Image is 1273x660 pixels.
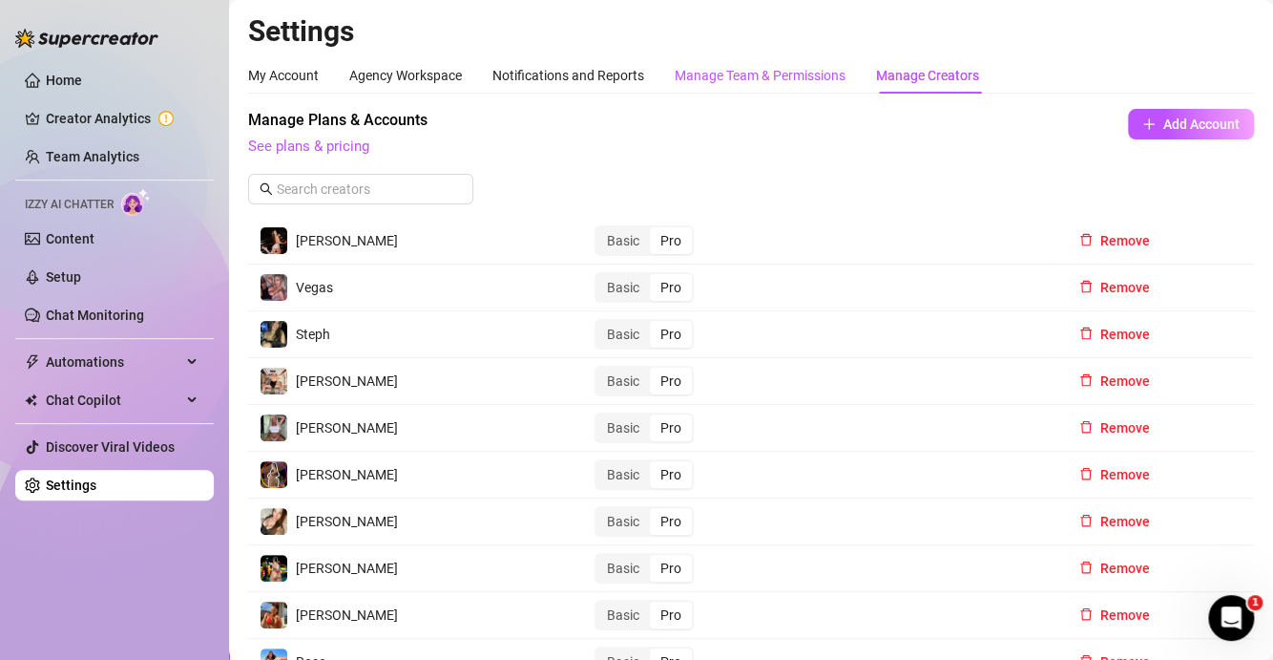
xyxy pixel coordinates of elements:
[1128,109,1254,139] button: Add Account
[1079,467,1093,480] span: delete
[46,385,181,415] span: Chat Copilot
[1064,553,1165,584] button: Remove
[25,196,114,214] span: Izzy AI Chatter
[261,274,287,301] img: Vegas
[595,319,694,350] div: segmented control
[650,555,692,582] div: Pro
[15,29,158,48] img: logo-BBDzfeDw.svg
[1079,420,1093,434] span: delete
[349,65,462,86] div: Agency Workspace
[46,308,144,323] a: Chat Monitoring
[261,415,287,441] img: Sara
[595,506,694,537] div: segmented control
[675,65,845,86] div: Manage Team & Permissions
[492,65,644,86] div: Notifications and Reports
[46,478,96,493] a: Settings
[596,508,650,535] div: Basic
[876,65,979,86] div: Manage Creators
[261,321,287,348] img: Steph
[596,227,650,254] div: Basic
[1064,600,1165,630] button: Remove
[1100,280,1150,295] span: Remove
[248,13,1254,50] h2: Settings
[595,272,694,303] div: segmented control
[296,233,398,248] span: [PERSON_NAME]
[1079,514,1093,527] span: delete
[248,65,319,86] div: My Account
[595,553,694,584] div: segmented control
[261,368,287,394] img: Dana
[25,394,37,407] img: Chat Copilot
[595,366,694,396] div: segmented control
[1064,366,1165,396] button: Remove
[596,368,650,394] div: Basic
[296,420,398,436] span: [PERSON_NAME]
[1100,420,1150,436] span: Remove
[1064,225,1165,256] button: Remove
[595,225,694,256] div: segmented control
[296,373,398,389] span: [PERSON_NAME]
[1208,595,1254,641] iframe: Intercom live chat
[248,138,369,155] a: See plans & pricing
[1100,327,1150,342] span: Remove
[261,461,287,488] img: Jill
[596,461,650,488] div: Basic
[1079,280,1093,293] span: delete
[1064,506,1165,537] button: Remove
[1079,607,1093,621] span: delete
[650,508,692,535] div: Pro
[1079,327,1093,340] span: delete
[1163,117,1240,132] span: Add Account
[261,555,287,582] img: Jill
[596,321,650,348] div: Basic
[261,508,287,535] img: Anna
[650,368,692,394] div: Pro
[296,467,398,482] span: [PERSON_NAME]
[296,327,330,342] span: Steph
[296,280,333,295] span: Vegas
[121,188,151,216] img: AI Chatter
[1100,233,1150,248] span: Remove
[1064,413,1165,443] button: Remove
[596,274,650,301] div: Basic
[277,179,447,200] input: Search creators
[596,555,650,582] div: Basic
[25,354,40,370] span: thunderbolt
[650,415,692,441] div: Pro
[650,602,692,628] div: Pro
[1064,319,1165,350] button: Remove
[650,461,692,488] div: Pro
[46,439,175,455] a: Discover Viral Videos
[46,231,94,246] a: Content
[296,561,398,576] span: [PERSON_NAME]
[1079,373,1093,387] span: delete
[1100,373,1150,389] span: Remove
[46,347,181,377] span: Automations
[595,459,694,490] div: segmented control
[46,269,81,285] a: Setup
[261,227,287,254] img: Leah
[296,607,398,623] span: [PERSON_NAME]
[1079,233,1093,246] span: delete
[261,602,287,628] img: Kaitlyn
[46,149,139,164] a: Team Analytics
[1142,117,1156,131] span: plus
[595,600,694,630] div: segmented control
[1064,459,1165,490] button: Remove
[1100,561,1150,576] span: Remove
[1064,272,1165,303] button: Remove
[650,227,692,254] div: Pro
[1100,514,1150,529] span: Remove
[1247,595,1263,610] span: 1
[296,514,398,529] span: [PERSON_NAME]
[596,415,650,441] div: Basic
[260,182,273,196] span: search
[650,321,692,348] div: Pro
[46,103,198,134] a: Creator Analytics exclamation-circle
[46,73,82,88] a: Home
[1100,607,1150,623] span: Remove
[596,602,650,628] div: Basic
[1100,467,1150,482] span: Remove
[248,109,998,132] span: Manage Plans & Accounts
[595,413,694,443] div: segmented control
